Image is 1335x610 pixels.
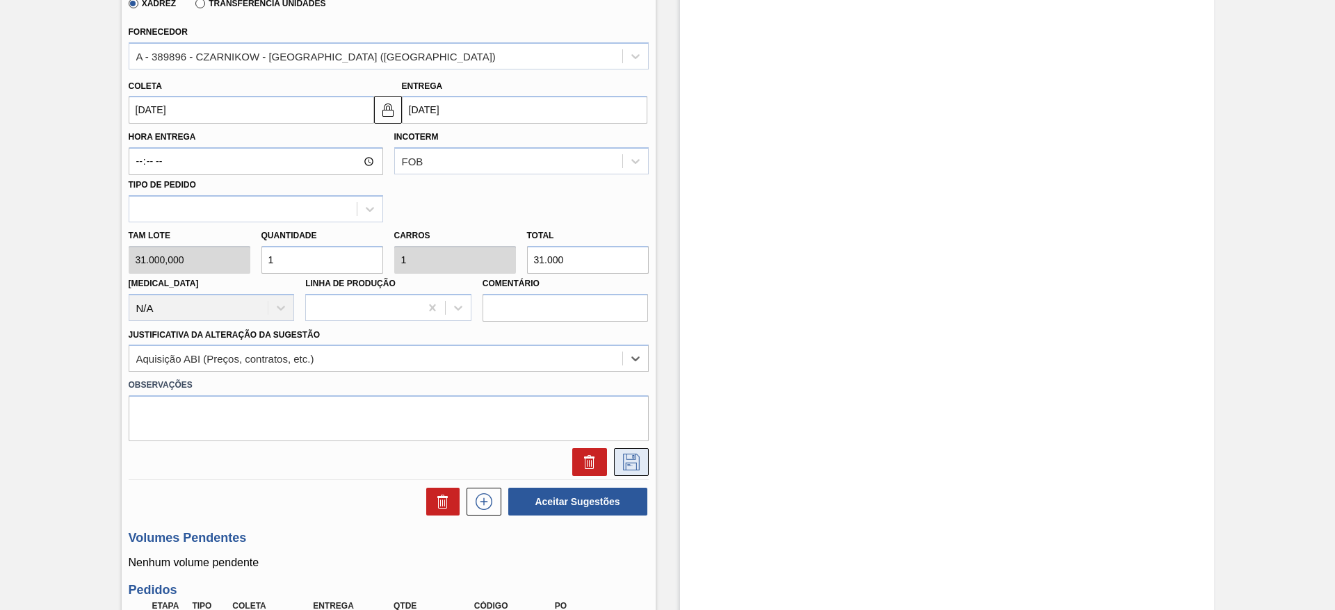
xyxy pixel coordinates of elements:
div: A - 389896 - CZARNIKOW - [GEOGRAPHIC_DATA] ([GEOGRAPHIC_DATA]) [136,50,496,62]
label: Carros [394,231,430,240]
label: [MEDICAL_DATA] [129,279,199,288]
label: Justificativa da Alteração da Sugestão [129,330,321,340]
div: Aquisição ABI (Preços, contratos, etc.) [136,353,314,365]
button: locked [374,96,402,124]
div: Nova sugestão [460,488,501,516]
label: Coleta [129,81,162,91]
h3: Pedidos [129,583,649,597]
button: Aceitar Sugestões [508,488,647,516]
div: Salvar Sugestão [607,448,649,476]
label: Observações [129,375,649,395]
label: Entrega [402,81,443,91]
label: Comentário [483,274,649,294]
label: Incoterm [394,132,439,142]
img: locked [380,101,396,118]
p: Nenhum volume pendente [129,557,649,569]
div: Excluir Sugestão [565,448,607,476]
div: FOB [402,156,423,167]
label: Tipo de pedido [129,180,196,190]
label: Tam lote [129,226,250,246]
label: Total [527,231,554,240]
div: Aceitar Sugestões [501,486,649,517]
label: Quantidade [261,231,317,240]
label: Linha de Produção [305,279,396,288]
input: dd/mm/yyyy [402,96,647,124]
label: Hora Entrega [129,127,383,147]
input: dd/mm/yyyy [129,96,374,124]
h3: Volumes Pendentes [129,531,649,545]
label: Fornecedor [129,27,188,37]
div: Excluir Sugestões [419,488,460,516]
